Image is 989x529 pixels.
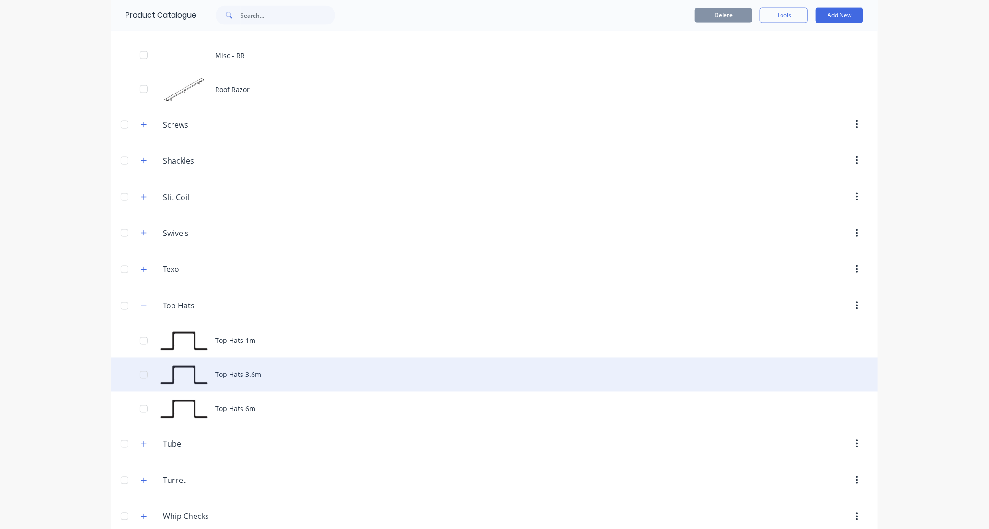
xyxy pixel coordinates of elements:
input: Enter category name [163,264,276,275]
input: Enter category name [163,511,276,522]
div: Top Hats 6mTop Hats 6m [111,392,878,426]
button: Tools [760,8,808,23]
input: Search... [241,6,335,25]
button: Delete [695,8,752,23]
input: Enter category name [163,155,276,166]
input: Enter category name [163,438,276,450]
input: Enter category name [163,119,276,130]
div: Misc - RR [111,38,878,72]
input: Enter category name [163,191,276,203]
div: Roof RazorRoof Razor [111,72,878,106]
input: Enter category name [163,475,276,486]
div: Top Hats 1mTop Hats 1m [111,324,878,358]
input: Enter category name [163,300,276,312]
input: Enter category name [163,227,276,239]
button: Add New [816,8,863,23]
div: Top Hats 3.6mTop Hats 3.6m [111,358,878,392]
